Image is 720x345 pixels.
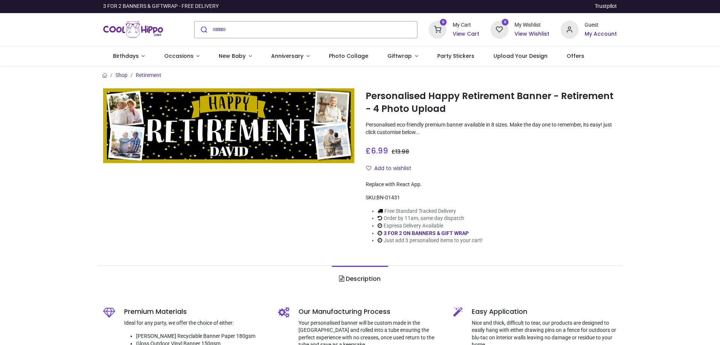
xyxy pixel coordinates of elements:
span: Offers [567,52,584,60]
a: Giftwrap [378,47,427,66]
span: Occasions [164,52,193,60]
span: 6.99 [371,145,388,156]
li: Express Delivery Available [378,222,483,230]
li: [PERSON_NAME] Recyclable Banner Paper 180gsm [136,333,267,340]
li: Free Standard Tracked Delivery [378,208,483,215]
a: 0 [429,26,447,32]
a: View Wishlist [514,30,549,38]
span: £ [391,148,409,155]
h1: Personalised Happy Retirement Banner - Retirement - 4 Photo Upload [366,90,617,116]
h5: Our Manufacturing Process [298,307,442,316]
i: Add to wishlist [366,166,371,171]
div: My Wishlist [514,21,549,29]
span: BN-01431 [376,194,400,200]
a: Birthdays [103,47,154,66]
a: Trustpilot [595,3,617,10]
a: My Account [585,30,617,38]
span: Anniversary [271,52,303,60]
a: Anniversary [261,47,319,66]
a: 3 FOR 2 ON BANNERS & GIFT WRAP [384,230,469,236]
h5: Easy Application [472,307,617,316]
a: View Cart [453,30,479,38]
span: Birthdays [113,52,139,60]
div: Guest [585,21,617,29]
a: Description [332,266,388,292]
div: 3 FOR 2 BANNERS & GIFTWRAP - FREE DELIVERY [103,3,219,10]
span: Party Stickers [437,52,474,60]
button: Submit [195,21,212,38]
li: Just add 3 personalised items to your cart! [378,237,483,244]
a: Retirement [136,72,161,78]
img: Cool Hippo [103,19,163,40]
div: Replace with React App. [366,181,617,188]
span: £ [366,145,388,156]
a: Shop [115,72,127,78]
sup: 0 [440,19,447,26]
img: Personalised Happy Retirement Banner - Retirement - 4 Photo Upload [103,88,354,164]
span: Giftwrap [387,52,412,60]
sup: 0 [502,19,509,26]
p: Ideal for any party, we offer the choice of either: [124,319,267,327]
a: New Baby [209,47,262,66]
div: My Cart [453,21,479,29]
a: Occasions [154,47,209,66]
li: Order by 11am, same day dispatch [378,215,483,222]
div: SKU: [366,194,617,202]
span: Upload Your Design [493,52,547,60]
span: New Baby [219,52,246,60]
a: Logo of Cool Hippo [103,19,163,40]
span: Photo Collage [329,52,368,60]
h5: Premium Materials [124,307,267,316]
span: 13.98 [395,148,409,155]
a: 0 [490,26,508,32]
p: Personalised eco-friendly premium banner available in 8 sizes. Make the day one to remember, its ... [366,121,617,136]
button: Add to wishlistAdd to wishlist [366,162,418,175]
